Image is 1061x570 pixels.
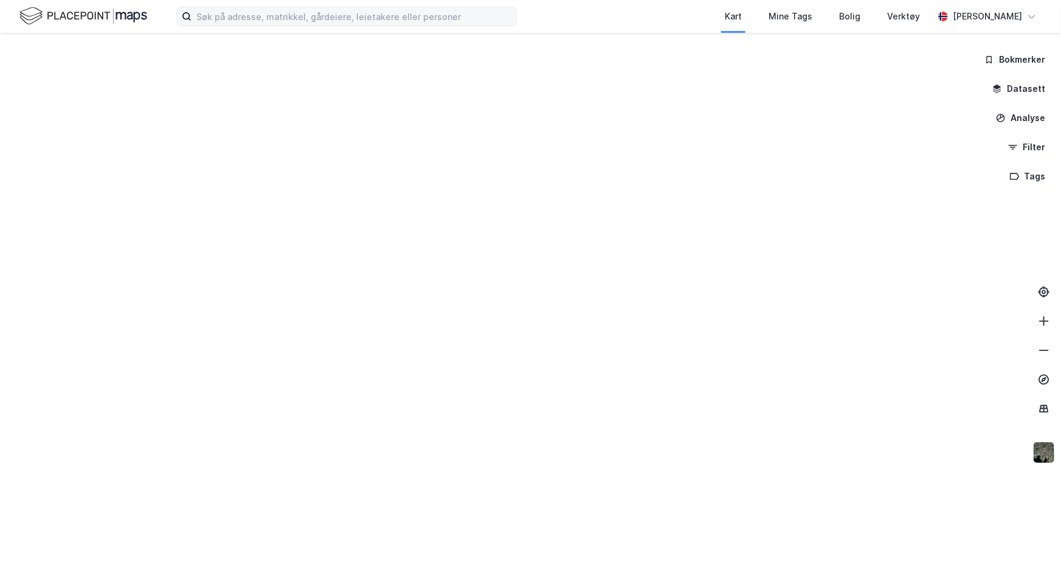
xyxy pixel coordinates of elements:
div: Verktøy [887,9,920,24]
iframe: Chat Widget [1000,512,1061,570]
div: [PERSON_NAME] [953,9,1022,24]
input: Søk på adresse, matrikkel, gårdeiere, leietakere eller personer [192,7,516,26]
div: Mine Tags [769,9,812,24]
img: logo.f888ab2527a4732fd821a326f86c7f29.svg [19,5,147,27]
div: Kart [725,9,742,24]
div: Kontrollprogram for chat [1000,512,1061,570]
div: Bolig [839,9,860,24]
